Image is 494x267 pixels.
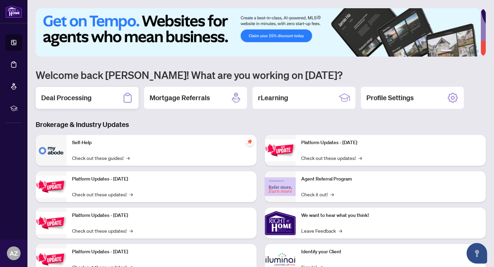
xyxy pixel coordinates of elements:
img: Platform Updates - July 21, 2025 [36,212,67,234]
h3: Brokerage & Industry Updates [36,120,486,129]
h1: Welcome back [PERSON_NAME]! What are you working on [DATE]? [36,68,486,81]
span: → [126,154,130,162]
h2: Mortgage Referrals [150,93,210,103]
a: Check out these updates!→ [72,227,133,234]
span: → [129,190,133,198]
button: 5 [471,50,473,53]
span: AZ [10,248,18,258]
img: Platform Updates - June 23, 2025 [265,139,296,161]
img: Agent Referral Program [265,177,296,196]
button: 4 [465,50,468,53]
p: Identify your Client [301,248,480,256]
p: We want to hear what you think! [301,212,480,219]
img: Slide 0 [36,8,481,57]
a: Check it out!→ [301,190,334,198]
a: Check out these updates!→ [301,154,362,162]
a: Leave Feedback→ [301,227,342,234]
h2: Profile Settings [366,93,414,103]
img: logo [5,5,22,18]
span: → [330,190,334,198]
p: Platform Updates - [DATE] [72,212,251,219]
img: Self-Help [36,135,67,166]
p: Platform Updates - [DATE] [301,139,480,147]
button: 3 [460,50,462,53]
button: 6 [476,50,479,53]
p: Platform Updates - [DATE] [72,175,251,183]
img: We want to hear what you think! [265,208,296,239]
span: → [129,227,133,234]
img: Platform Updates - September 16, 2025 [36,176,67,197]
button: Open asap [467,243,487,264]
button: 2 [454,50,457,53]
h2: Deal Processing [41,93,92,103]
span: → [339,227,342,234]
a: Check out these updates!→ [72,190,133,198]
p: Agent Referral Program [301,175,480,183]
h2: rLearning [258,93,288,103]
span: pushpin [246,138,254,146]
button: 1 [440,50,451,53]
p: Self-Help [72,139,251,147]
p: Platform Updates - [DATE] [72,248,251,256]
span: → [358,154,362,162]
a: Check out these guides!→ [72,154,130,162]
